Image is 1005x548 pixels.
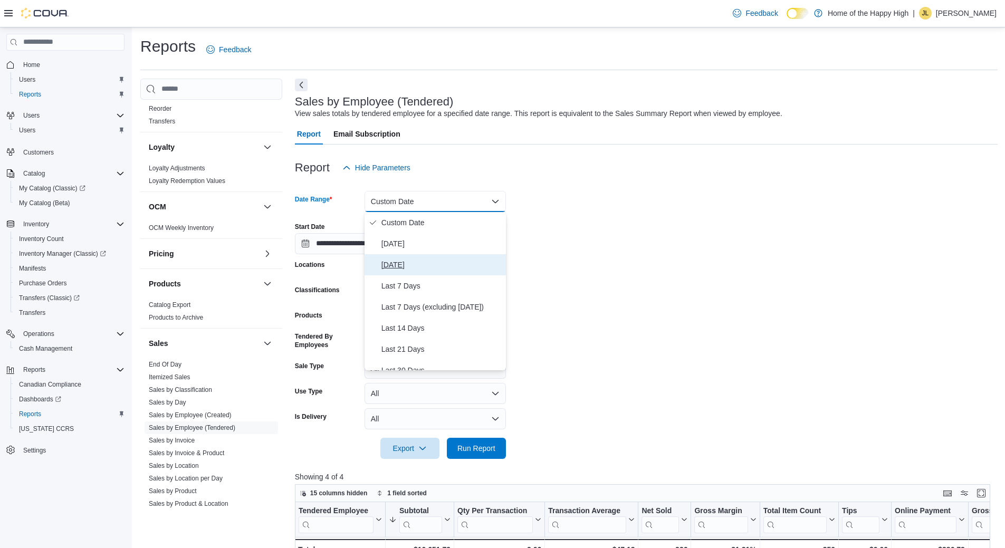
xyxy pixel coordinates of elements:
[15,262,125,275] span: Manifests
[295,108,782,119] div: View sales totals by tendered employee for a specified date range. This report is equivalent to t...
[15,88,45,101] a: Reports
[745,8,778,18] span: Feedback
[19,380,81,389] span: Canadian Compliance
[19,109,125,122] span: Users
[399,506,442,533] div: Subtotal
[15,182,90,195] a: My Catalog (Classic)
[15,233,125,245] span: Inventory Count
[11,407,129,421] button: Reports
[11,377,129,392] button: Canadian Compliance
[149,398,186,407] span: Sales by Day
[15,378,85,391] a: Canadian Compliance
[2,362,129,377] button: Reports
[19,235,64,243] span: Inventory Count
[15,182,125,195] span: My Catalog (Classic)
[842,506,879,516] div: Tips
[149,118,175,125] a: Transfers
[19,363,125,376] span: Reports
[310,489,368,497] span: 15 columns hidden
[15,342,76,355] a: Cash Management
[149,301,190,309] a: Catalog Export
[381,237,502,250] span: [DATE]
[149,462,199,469] a: Sales by Location
[295,362,324,370] label: Sale Type
[149,500,228,507] a: Sales by Product & Location
[19,218,53,230] button: Inventory
[149,474,223,483] span: Sales by Location per Day
[149,449,224,457] span: Sales by Invoice & Product
[149,424,235,432] span: Sales by Employee (Tendered)
[381,322,502,334] span: Last 14 Days
[11,123,129,138] button: Users
[15,393,125,406] span: Dashboards
[149,487,197,495] span: Sales by Product
[11,87,129,102] button: Reports
[11,276,129,291] button: Purchase Orders
[11,181,129,196] a: My Catalog (Classic)
[958,487,971,499] button: Display options
[149,248,174,259] h3: Pricing
[694,506,748,533] div: Gross Margin
[202,39,255,60] a: Feedback
[15,73,40,86] a: Users
[19,344,72,353] span: Cash Management
[149,487,197,495] a: Sales by Product
[261,200,274,213] button: OCM
[381,258,502,271] span: [DATE]
[149,177,225,185] a: Loyalty Redemption Values
[149,105,171,112] a: Reorder
[365,191,506,212] button: Custom Date
[149,278,181,289] h3: Products
[297,123,321,145] span: Report
[23,366,45,374] span: Reports
[140,162,282,191] div: Loyalty
[19,75,35,84] span: Users
[149,386,212,393] a: Sales by Classification
[548,506,635,533] button: Transaction Average
[380,438,439,459] button: Export
[149,117,175,126] span: Transfers
[19,410,41,418] span: Reports
[149,165,205,172] a: Loyalty Adjustments
[149,360,181,369] span: End Of Day
[149,142,259,152] button: Loyalty
[295,487,372,499] button: 15 columns hidden
[295,332,360,349] label: Tendered By Employees
[295,286,340,294] label: Classifications
[11,196,129,210] button: My Catalog (Beta)
[149,314,203,321] a: Products to Archive
[338,157,415,178] button: Hide Parameters
[381,364,502,377] span: Last 30 Days
[913,7,915,20] p: |
[21,8,69,18] img: Cova
[457,506,533,533] div: Qty Per Transaction
[299,506,374,516] div: Tendered Employee
[19,126,35,134] span: Users
[19,146,58,159] a: Customers
[729,3,782,24] a: Feedback
[15,408,125,420] span: Reports
[295,79,308,91] button: Next
[149,373,190,381] a: Itemized Sales
[19,309,45,317] span: Transfers
[936,7,997,20] p: [PERSON_NAME]
[23,330,54,338] span: Operations
[19,363,50,376] button: Reports
[15,408,45,420] a: Reports
[2,443,129,458] button: Settings
[19,109,44,122] button: Users
[365,212,506,370] div: Select listbox
[261,337,274,350] button: Sales
[15,306,50,319] a: Transfers
[19,199,70,207] span: My Catalog (Beta)
[2,108,129,123] button: Users
[295,311,322,320] label: Products
[19,395,61,403] span: Dashboards
[389,506,451,533] button: Subtotal
[694,506,748,516] div: Gross Margin
[149,338,168,349] h3: Sales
